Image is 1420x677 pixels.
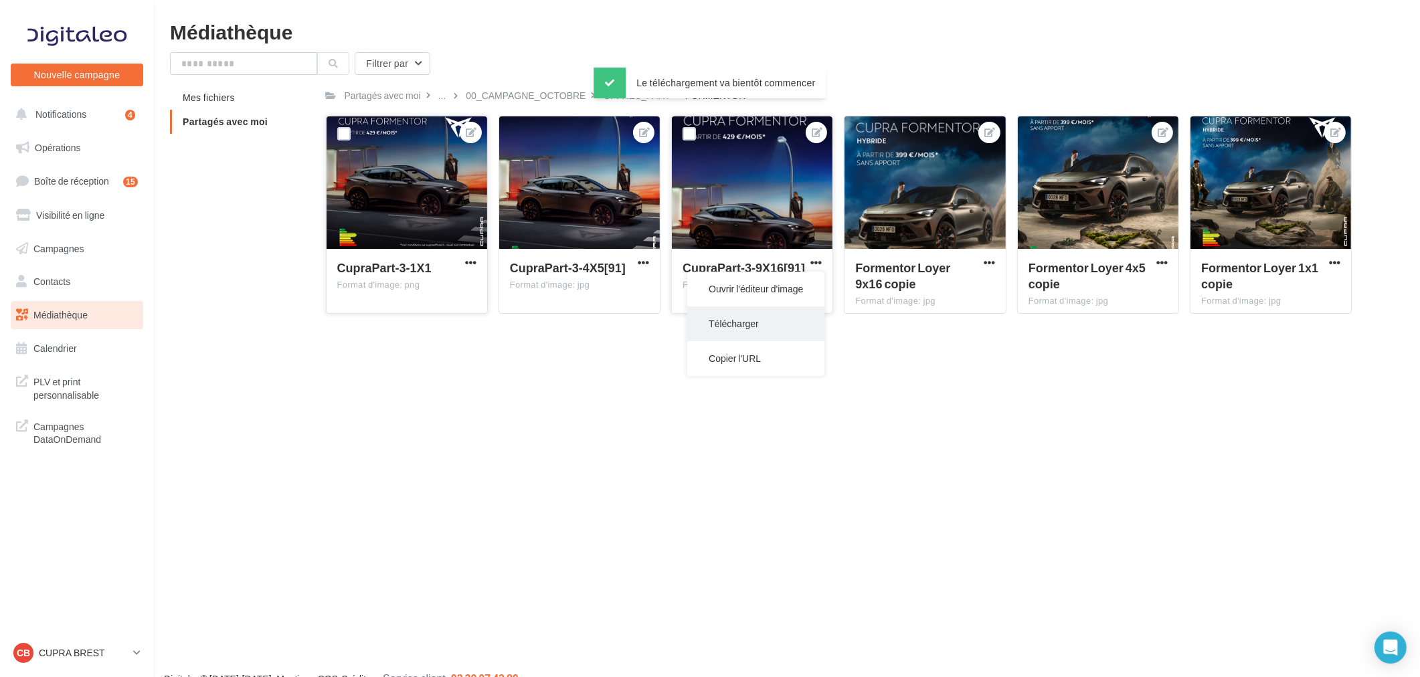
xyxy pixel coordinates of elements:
[594,68,826,98] div: Le téléchargement va bientôt commencer
[36,209,104,221] span: Visibilité en ligne
[1374,632,1407,664] div: Open Intercom Messenger
[8,100,141,128] button: Notifications 4
[8,334,146,363] a: Calendrier
[345,89,421,102] div: Partagés avec moi
[1029,295,1168,307] div: Format d'image: jpg
[355,52,430,75] button: Filtrer par
[8,268,146,296] a: Contacts
[1201,260,1318,291] span: Formentor Loyer 1x1 copie
[683,260,805,275] span: CupraPart-3-9X16[91]
[687,306,824,341] button: Télécharger
[466,89,586,102] div: 00_CAMPAGNE_OCTOBRE
[436,86,449,105] div: ...
[337,279,476,291] div: Format d'image: png
[855,295,994,307] div: Format d'image: jpg
[1029,260,1146,291] span: Formentor Loyer 4x5 copie
[337,260,432,275] span: CupraPart-3-1X1
[183,116,268,127] span: Partagés avec moi
[8,367,146,407] a: PLV et print personnalisable
[8,412,146,452] a: Campagnes DataOnDemand
[8,235,146,263] a: Campagnes
[39,646,128,660] p: CUPRA BREST
[33,309,88,320] span: Médiathèque
[855,260,950,291] span: Formentor Loyer 9x16 copie
[1201,295,1340,307] div: Format d'image: jpg
[8,301,146,329] a: Médiathèque
[683,279,822,291] div: Format d'image: jpg
[35,142,80,153] span: Opérations
[183,92,235,103] span: Mes fichiers
[510,260,626,275] span: CupraPart-3-4X5[91]
[11,64,143,86] button: Nouvelle campagne
[170,21,1404,41] div: Médiathèque
[34,175,109,187] span: Boîte de réception
[17,646,30,660] span: CB
[33,276,70,287] span: Contacts
[33,373,138,401] span: PLV et print personnalisable
[33,242,84,254] span: Campagnes
[510,279,649,291] div: Format d'image: jpg
[33,343,77,354] span: Calendrier
[33,417,138,446] span: Campagnes DataOnDemand
[8,201,146,229] a: Visibilité en ligne
[8,167,146,195] a: Boîte de réception15
[687,272,824,306] button: Ouvrir l'éditeur d'image
[8,134,146,162] a: Opérations
[125,110,135,120] div: 4
[687,341,824,376] button: Copier l'URL
[11,640,143,666] a: CB CUPRA BREST
[123,177,138,187] div: 15
[35,108,86,120] span: Notifications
